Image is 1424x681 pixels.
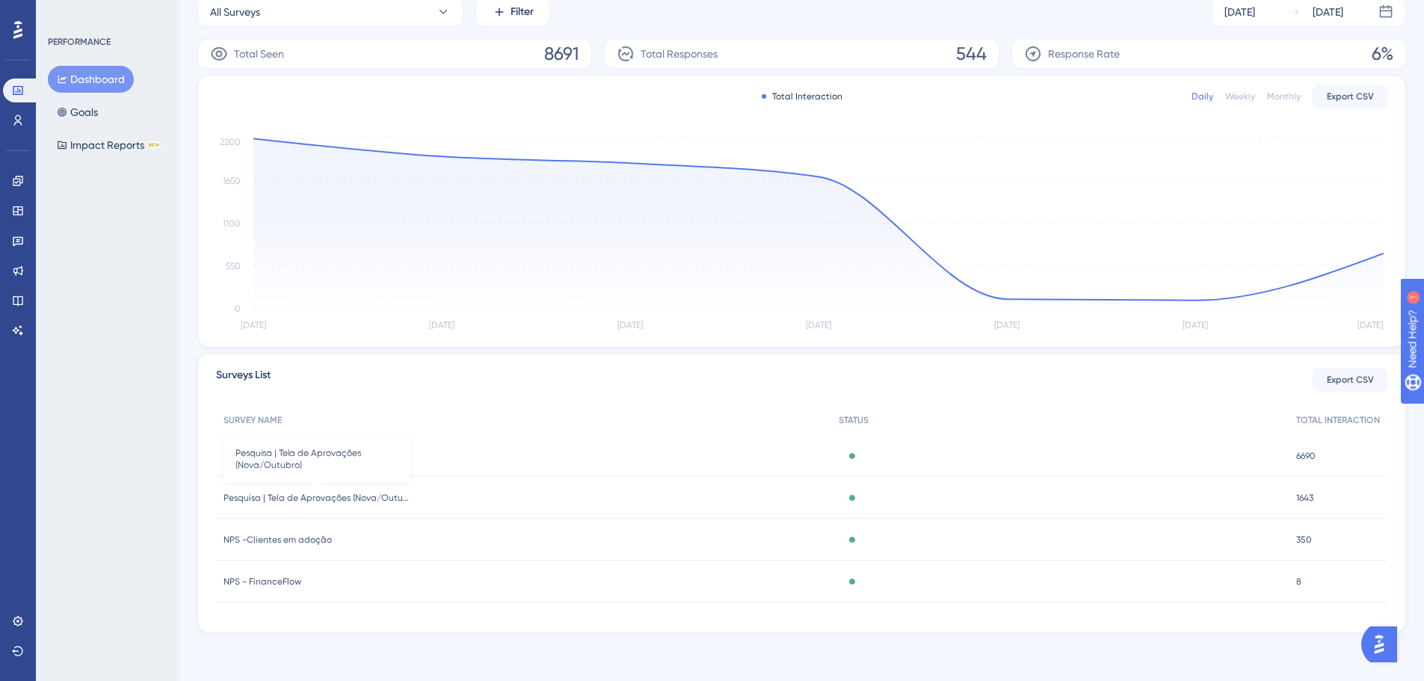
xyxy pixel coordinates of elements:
tspan: [DATE] [1183,320,1208,330]
div: Daily [1192,90,1213,102]
span: All Surveys [210,3,260,21]
span: NPS -Clientes em adoção [224,534,332,546]
span: STATUS [839,414,869,426]
tspan: [DATE] [1357,320,1383,330]
span: Export CSV [1327,90,1374,102]
div: Monthly [1267,90,1301,102]
button: Goals [48,99,107,126]
span: Total Seen [234,45,284,63]
span: Pesquisa | Tela de Aprovações (Nova/Outubro) [235,447,398,471]
tspan: [DATE] [617,320,643,330]
button: Export CSV [1313,368,1387,392]
tspan: 1650 [223,176,241,186]
span: Surveys List [216,366,271,393]
button: Export CSV [1313,84,1387,108]
button: Impact ReportsBETA [48,132,170,158]
tspan: [DATE] [806,320,831,330]
button: Dashboard [48,66,134,93]
div: BETA [147,141,161,149]
span: TOTAL INTERACTION [1296,414,1380,426]
tspan: 0 [235,303,241,314]
span: 544 [956,42,987,66]
tspan: [DATE] [241,320,266,330]
iframe: UserGuiding AI Assistant Launcher [1361,622,1406,667]
span: Filter [511,3,534,21]
span: 1643 [1296,492,1313,504]
div: [DATE] [1313,3,1343,21]
span: Response Rate [1048,45,1120,63]
tspan: 1100 [223,218,241,229]
span: Export CSV [1327,374,1374,386]
span: NPS - FinanceFlow [224,576,301,588]
div: Weekly [1225,90,1255,102]
div: Total Interaction [762,90,842,102]
span: 350 [1296,534,1312,546]
tspan: 2200 [220,137,241,147]
tspan: 550 [226,261,241,271]
span: Need Help? [35,4,93,22]
span: Total Responses [641,45,718,63]
span: 8691 [544,42,579,66]
div: 1 [104,7,108,19]
tspan: [DATE] [429,320,454,330]
span: SURVEY NAME [224,414,282,426]
tspan: [DATE] [994,320,1020,330]
div: [DATE] [1224,3,1255,21]
span: Pesquisa | Tela de Aprovações (Nova/Outubro) [224,492,410,504]
div: PERFORMANCE [48,36,111,48]
span: 6% [1372,42,1393,66]
span: 8 [1296,576,1301,588]
span: 6690 [1296,450,1316,462]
